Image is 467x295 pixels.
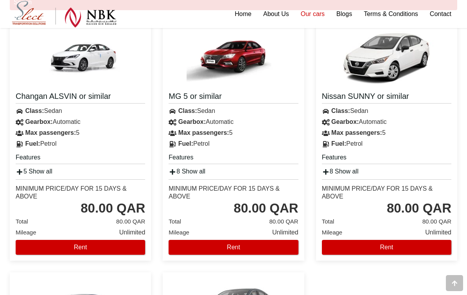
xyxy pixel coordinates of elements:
strong: Max passengers: [25,129,76,136]
div: 5 [10,127,151,138]
div: Sedan [163,105,304,116]
strong: Max passengers: [331,129,382,136]
a: 5 Show all [16,168,52,175]
div: 80.00 QAR [387,200,451,216]
span: Unlimited [119,227,145,238]
span: Mileage [16,229,36,236]
div: Petrol [163,138,304,149]
span: 80.00 QAR [116,216,145,227]
div: 80.00 QAR [81,200,145,216]
strong: Gearbox: [25,118,52,125]
div: Sedan [316,105,457,116]
span: 80.00 QAR [422,216,451,227]
a: Changan ALSVIN or similar [16,91,145,104]
span: Total [169,218,181,225]
div: Automatic [163,116,304,127]
a: MG 5 or similar [169,91,298,104]
button: Rent [16,240,145,255]
img: Select Rent a Car [12,1,117,28]
div: Petrol [10,138,151,149]
img: Changan ALSVIN or similar [34,28,128,86]
div: 5 [163,127,304,138]
h5: Features [169,153,298,164]
img: Nissan SUNNY or similar [339,28,433,86]
strong: Class: [178,107,197,114]
span: Total [16,218,28,225]
div: Minimum Price/Day for 15 days & Above [16,185,145,200]
img: MG 5 or similar [187,28,280,86]
span: Mileage [322,229,343,236]
h5: Features [16,153,145,164]
span: Unlimited [272,227,298,238]
div: Go to top [446,275,463,291]
div: 80.00 QAR [234,200,298,216]
button: Rent [322,240,451,255]
strong: Fuel: [25,140,40,147]
div: Minimum Price/Day for 15 days & Above [322,185,451,200]
div: Automatic [10,116,151,127]
strong: Fuel: [331,140,346,147]
div: Minimum Price/Day for 15 days & Above [169,185,298,200]
span: Unlimited [425,227,451,238]
strong: Gearbox: [178,118,206,125]
strong: Gearbox: [331,118,359,125]
a: Nissan SUNNY or similar [322,91,451,104]
button: Rent [169,240,298,255]
a: 8 Show all [322,168,359,175]
strong: Fuel: [178,140,193,147]
div: Sedan [10,105,151,116]
div: Petrol [316,138,457,149]
span: 80.00 QAR [269,216,298,227]
strong: Class: [25,107,44,114]
h5: Features [322,153,451,164]
a: 8 Show all [169,168,205,175]
div: Automatic [316,116,457,127]
strong: Class: [331,107,350,114]
span: Mileage [169,229,189,236]
span: Total [322,218,334,225]
div: 5 [316,127,457,138]
strong: Max passengers: [178,129,229,136]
